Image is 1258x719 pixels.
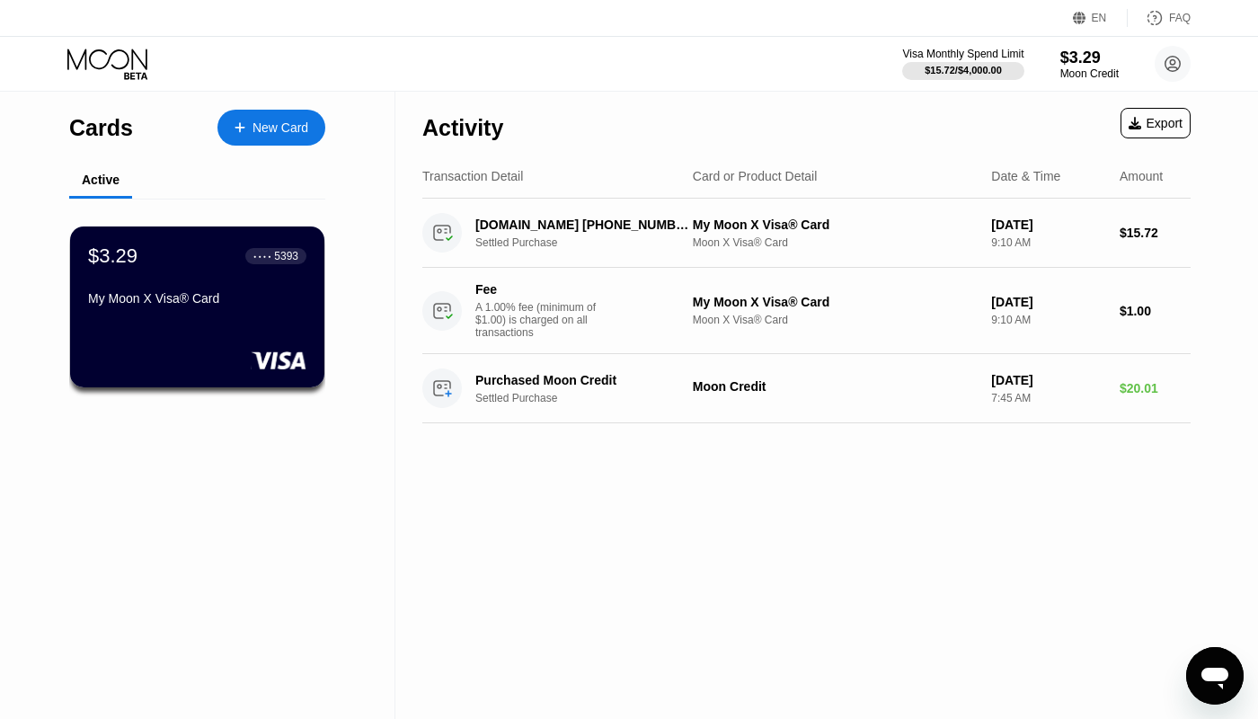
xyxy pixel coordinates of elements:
div: 9:10 AM [991,314,1105,326]
div: Amount [1120,169,1163,183]
div: Fee [475,282,601,297]
div: Moon Credit [693,379,977,394]
div: EN [1073,9,1128,27]
div: Card or Product Detail [693,169,818,183]
div: Export [1121,108,1191,138]
div: $3.29 [88,244,137,268]
div: New Card [217,110,325,146]
div: $3.29● ● ● ●5393My Moon X Visa® Card [70,226,324,387]
div: Purchased Moon Credit [475,373,689,387]
div: 5393 [274,250,298,262]
div: Visa Monthly Spend Limit [902,48,1023,60]
div: A 1.00% fee (minimum of $1.00) is charged on all transactions [475,301,610,339]
div: $20.01 [1120,381,1191,395]
div: [DATE] [991,217,1105,232]
div: FeeA 1.00% fee (minimum of $1.00) is charged on all transactionsMy Moon X Visa® CardMoon X Visa® ... [422,268,1191,354]
div: $15.72 [1120,226,1191,240]
div: ● ● ● ● [253,253,271,259]
div: Moon X Visa® Card [693,314,977,326]
div: My Moon X Visa® Card [693,217,977,232]
div: $15.72 / $4,000.00 [925,65,1002,75]
div: Settled Purchase [475,392,705,404]
div: [DOMAIN_NAME] [PHONE_NUMBER] USSettled PurchaseMy Moon X Visa® CardMoon X Visa® Card[DATE]9:10 AM... [422,199,1191,268]
div: Cards [69,115,133,141]
div: 7:45 AM [991,392,1105,404]
div: $3.29Moon Credit [1060,49,1119,80]
div: Active [82,173,120,187]
div: $3.29 [1060,49,1119,67]
div: Export [1129,116,1183,130]
div: Purchased Moon CreditSettled PurchaseMoon Credit[DATE]7:45 AM$20.01 [422,354,1191,423]
div: Date & Time [991,169,1060,183]
div: Visa Monthly Spend Limit$15.72/$4,000.00 [902,48,1023,80]
div: My Moon X Visa® Card [693,295,977,309]
div: [DATE] [991,373,1105,387]
div: Settled Purchase [475,236,705,249]
div: FAQ [1169,12,1191,24]
div: Activity [422,115,503,141]
div: FAQ [1128,9,1191,27]
div: [DATE] [991,295,1105,309]
div: $1.00 [1120,304,1191,318]
div: 9:10 AM [991,236,1105,249]
div: New Card [252,120,308,136]
div: Transaction Detail [422,169,523,183]
div: My Moon X Visa® Card [88,291,306,306]
div: [DOMAIN_NAME] [PHONE_NUMBER] US [475,217,689,232]
div: Moon Credit [1060,67,1119,80]
div: EN [1092,12,1107,24]
div: Moon X Visa® Card [693,236,977,249]
iframe: Button to launch messaging window [1186,647,1244,705]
